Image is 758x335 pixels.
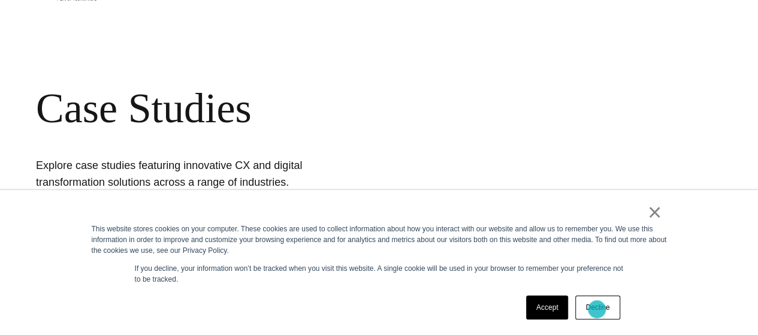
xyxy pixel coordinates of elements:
[36,157,342,191] h1: Explore case studies featuring innovative CX and digital transformation solutions across a range ...
[526,295,569,319] a: Accept
[92,224,667,256] div: This website stores cookies on your computer. These cookies are used to collect information about...
[36,84,539,133] div: Case Studies
[648,207,662,218] a: ×
[135,263,624,285] p: If you decline, your information won’t be tracked when you visit this website. A single cookie wi...
[575,295,620,319] a: Decline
